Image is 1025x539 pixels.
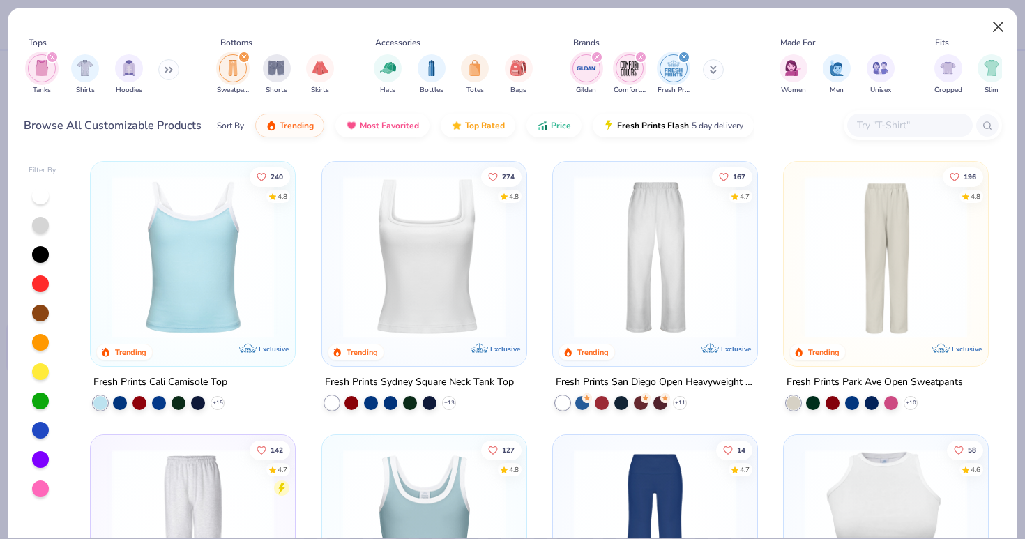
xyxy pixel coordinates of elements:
[115,54,143,96] div: filter for Hoodies
[217,119,244,132] div: Sort By
[823,54,851,96] div: filter for Men
[551,120,571,131] span: Price
[572,54,600,96] button: filter button
[29,165,56,176] div: Filter By
[28,54,56,96] div: filter for Tanks
[505,54,533,96] div: filter for Bags
[733,173,745,180] span: 167
[968,447,976,454] span: 58
[567,176,743,338] img: df5250ff-6f61-4206-a12c-24931b20f13c
[619,58,640,79] img: Comfort Colors Image
[935,36,949,49] div: Fits
[947,441,983,460] button: Like
[268,60,284,76] img: Shorts Image
[780,36,815,49] div: Made For
[985,85,999,96] span: Slim
[856,117,963,133] input: Try "T-Shirt"
[278,191,287,202] div: 4.8
[780,54,807,96] div: filter for Women
[829,60,844,76] img: Men Image
[576,58,597,79] img: Gildan Image
[441,114,515,137] button: Top Rated
[906,399,916,407] span: + 10
[526,114,582,137] button: Price
[576,85,596,96] span: Gildan
[510,85,526,96] span: Bags
[603,120,614,131] img: flash.gif
[360,120,419,131] span: Most Favorited
[740,465,750,476] div: 4.7
[737,447,745,454] span: 14
[29,36,47,49] div: Tops
[461,54,489,96] div: filter for Totes
[658,54,690,96] div: filter for Fresh Prints
[424,60,439,76] img: Bottles Image
[250,167,290,186] button: Like
[593,114,754,137] button: Fresh Prints Flash5 day delivery
[692,118,743,134] span: 5 day delivery
[556,374,754,391] div: Fresh Prints San Diego Open Heavyweight Sweatpants
[934,54,962,96] button: filter button
[480,167,521,186] button: Like
[505,54,533,96] button: filter button
[420,85,443,96] span: Bottles
[614,54,646,96] div: filter for Comfort Colors
[213,399,223,407] span: + 15
[501,447,514,454] span: 127
[508,191,518,202] div: 4.8
[220,36,252,49] div: Bottoms
[867,54,895,96] button: filter button
[336,176,512,338] img: 94a2aa95-cd2b-4983-969b-ecd512716e9a
[721,344,751,354] span: Exclusive
[217,54,249,96] button: filter button
[306,54,334,96] div: filter for Skirts
[335,114,430,137] button: Most Favorited
[508,465,518,476] div: 4.8
[250,441,290,460] button: Like
[740,191,750,202] div: 4.7
[71,54,99,96] button: filter button
[823,54,851,96] button: filter button
[780,54,807,96] button: filter button
[24,117,202,134] div: Browse All Customizable Products
[311,85,329,96] span: Skirts
[952,344,982,354] span: Exclusive
[830,85,844,96] span: Men
[76,85,95,96] span: Shirts
[716,441,752,460] button: Like
[964,173,976,180] span: 196
[271,173,283,180] span: 240
[34,60,50,76] img: Tanks Image
[934,85,962,96] span: Cropped
[467,60,483,76] img: Totes Image
[263,54,291,96] div: filter for Shorts
[798,176,974,338] img: 0ed6d0be-3a42-4fd2-9b2a-c5ffc757fdcf
[614,54,646,96] button: filter button
[501,173,514,180] span: 274
[781,85,806,96] span: Women
[77,60,93,76] img: Shirts Image
[325,374,514,391] div: Fresh Prints Sydney Square Neck Tank Top
[785,60,801,76] img: Women Image
[443,399,454,407] span: + 13
[33,85,51,96] span: Tanks
[266,85,287,96] span: Shorts
[105,176,281,338] img: a25d9891-da96-49f3-a35e-76288174bf3a
[271,447,283,454] span: 142
[510,60,526,76] img: Bags Image
[374,54,402,96] button: filter button
[121,60,137,76] img: Hoodies Image
[872,60,888,76] img: Unisex Image
[451,120,462,131] img: TopRated.gif
[346,120,357,131] img: most_fav.gif
[71,54,99,96] div: filter for Shirts
[867,54,895,96] div: filter for Unisex
[978,54,1005,96] button: filter button
[490,344,520,354] span: Exclusive
[266,120,277,131] img: trending.gif
[943,167,983,186] button: Like
[418,54,446,96] div: filter for Bottles
[617,120,689,131] span: Fresh Prints Flash
[217,54,249,96] div: filter for Sweatpants
[614,85,646,96] span: Comfort Colors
